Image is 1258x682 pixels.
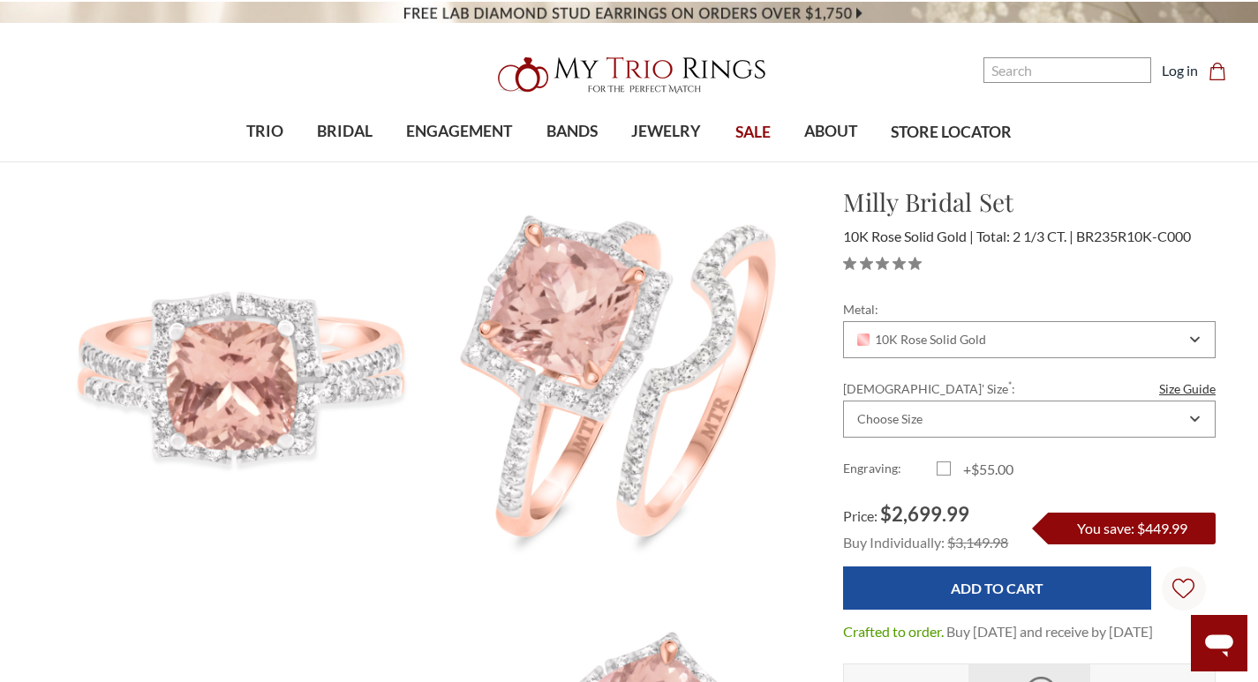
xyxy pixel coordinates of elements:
label: Metal: [843,300,1216,319]
span: ABOUT [804,120,857,143]
div: Choose Size [857,412,923,426]
span: TRIO [246,120,283,143]
input: Add to Cart [843,566,1150,610]
svg: Wish Lists [1172,522,1194,655]
button: submenu toggle [450,161,468,162]
span: BANDS [546,120,598,143]
span: Price: [843,507,878,524]
h1: Milly Bridal Set [843,184,1216,221]
span: 10K Rose Solid Gold [843,228,974,244]
a: Size Guide [1159,379,1216,398]
span: ENGAGEMENT [406,120,512,143]
button: submenu toggle [822,161,840,162]
a: TRIO [230,103,300,161]
button: submenu toggle [256,161,274,162]
a: ENGAGEMENT [389,103,529,161]
span: Total: 2 1/3 CT. [976,228,1073,244]
label: [DEMOGRAPHIC_DATA]' Size : [843,379,1216,398]
div: Combobox [843,401,1216,438]
span: SALE [735,121,771,144]
span: $2,699.99 [880,502,969,526]
a: Log in [1162,60,1198,81]
span: 10K Rose Solid Gold [857,333,986,347]
a: JEWELRY [614,103,718,161]
a: STORE LOCATOR [874,104,1028,161]
label: +$55.00 [937,459,1029,480]
img: Photo of Milly 2 1/3 CT. T.W. Cushion Solitaire Bridal Set 10K Rose Gold [BR235R-C000] [43,184,428,569]
span: BRIDAL [317,120,373,143]
button: submenu toggle [563,161,581,162]
a: Cart with 0 items [1209,60,1237,81]
dd: Buy [DATE] and receive by [DATE] [946,621,1153,642]
a: Wish Lists [1162,566,1206,611]
span: STORE LOCATOR [891,121,1012,144]
dt: Crafted to order. [843,621,944,642]
span: You save: $449.99 [1077,520,1187,536]
label: Engraving: [843,459,936,480]
button: submenu toggle [658,161,675,162]
a: BRIDAL [300,103,389,161]
a: ABOUT [787,103,874,161]
span: JEWELRY [631,120,701,143]
div: Combobox [843,321,1216,358]
svg: cart.cart_preview [1209,63,1226,80]
span: BR235R10K-C000 [1076,228,1191,244]
a: My Trio Rings [365,47,893,103]
span: Buy Individually: [843,534,945,551]
img: Photo of Milly 2 1/3 CT. T.W. Cushion Solitaire Bridal Set 10K Rose Gold [BR235R-C000] [430,184,815,569]
img: My Trio Rings [488,47,771,103]
a: BANDS [530,103,614,161]
span: $3,149.98 [947,534,1008,551]
input: Search [983,57,1151,83]
button: submenu toggle [336,161,354,162]
a: SALE [718,104,787,161]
